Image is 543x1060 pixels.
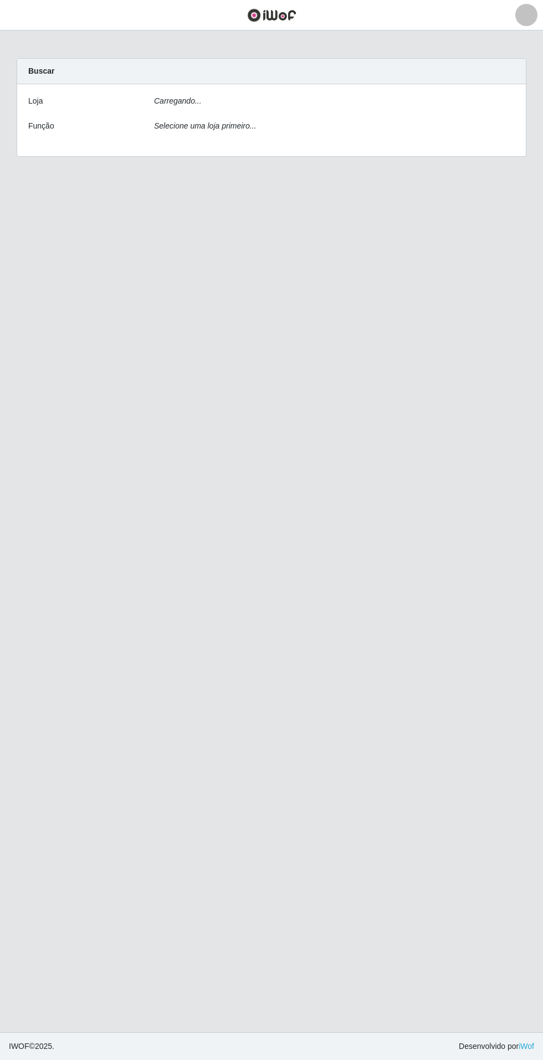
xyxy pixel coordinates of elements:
[28,95,43,107] label: Loja
[459,1041,534,1052] span: Desenvolvido por
[28,66,54,75] strong: Buscar
[9,1041,54,1052] span: © 2025 .
[154,121,256,130] i: Selecione uma loja primeiro...
[247,8,296,22] img: CoreUI Logo
[519,1042,534,1051] a: iWof
[154,96,202,105] i: Carregando...
[28,120,54,132] label: Função
[9,1042,29,1051] span: IWOF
